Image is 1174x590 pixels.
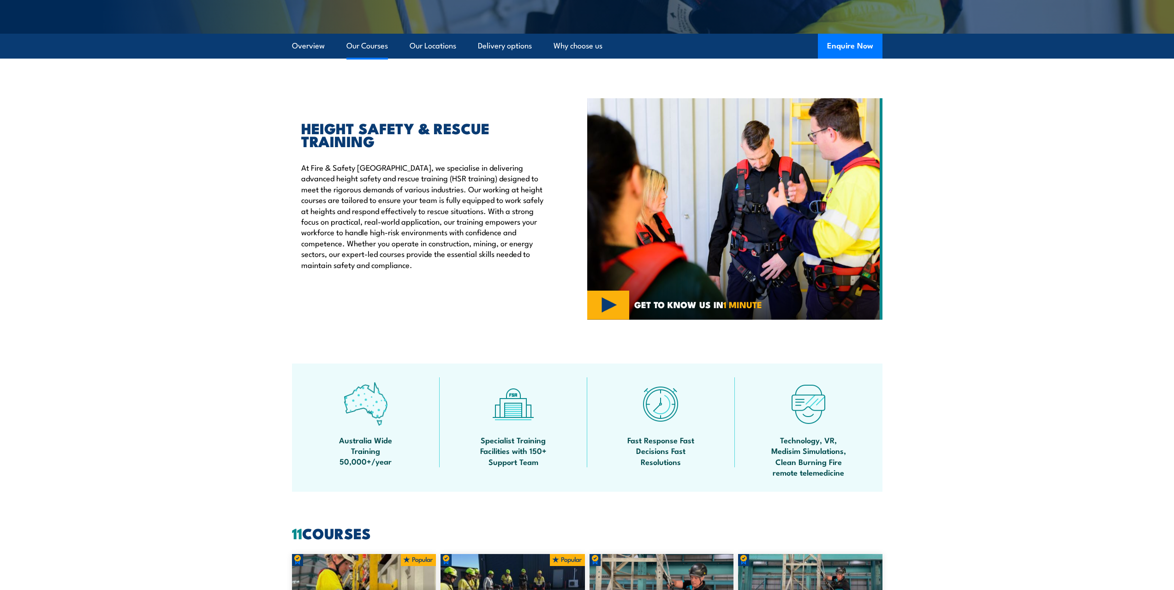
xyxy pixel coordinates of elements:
img: facilities-icon [491,382,535,426]
button: Enquire Now [818,34,882,59]
a: Overview [292,34,325,58]
img: Fire & Safety Australia offer working at heights courses and training [587,98,882,320]
span: Fast Response Fast Decisions Fast Resolutions [620,435,703,467]
a: Our Locations [410,34,456,58]
strong: 1 MINUTE [723,298,762,311]
a: Delivery options [478,34,532,58]
span: Technology, VR, Medisim Simulations, Clean Burning Fire remote telemedicine [767,435,850,478]
a: Why choose us [554,34,602,58]
strong: 11 [292,521,302,544]
h2: HEIGHT SAFETY & RESCUE TRAINING [301,121,545,147]
img: auswide-icon [344,382,387,426]
span: GET TO KNOW US IN [634,300,762,309]
img: fast-icon [639,382,683,426]
img: tech-icon [787,382,830,426]
a: Our Courses [346,34,388,58]
p: At Fire & Safety [GEOGRAPHIC_DATA], we specialise in delivering advanced height safety and rescue... [301,162,545,270]
h2: COURSES [292,526,882,539]
span: Specialist Training Facilities with 150+ Support Team [472,435,555,467]
span: Australia Wide Training 50,000+/year [324,435,407,467]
